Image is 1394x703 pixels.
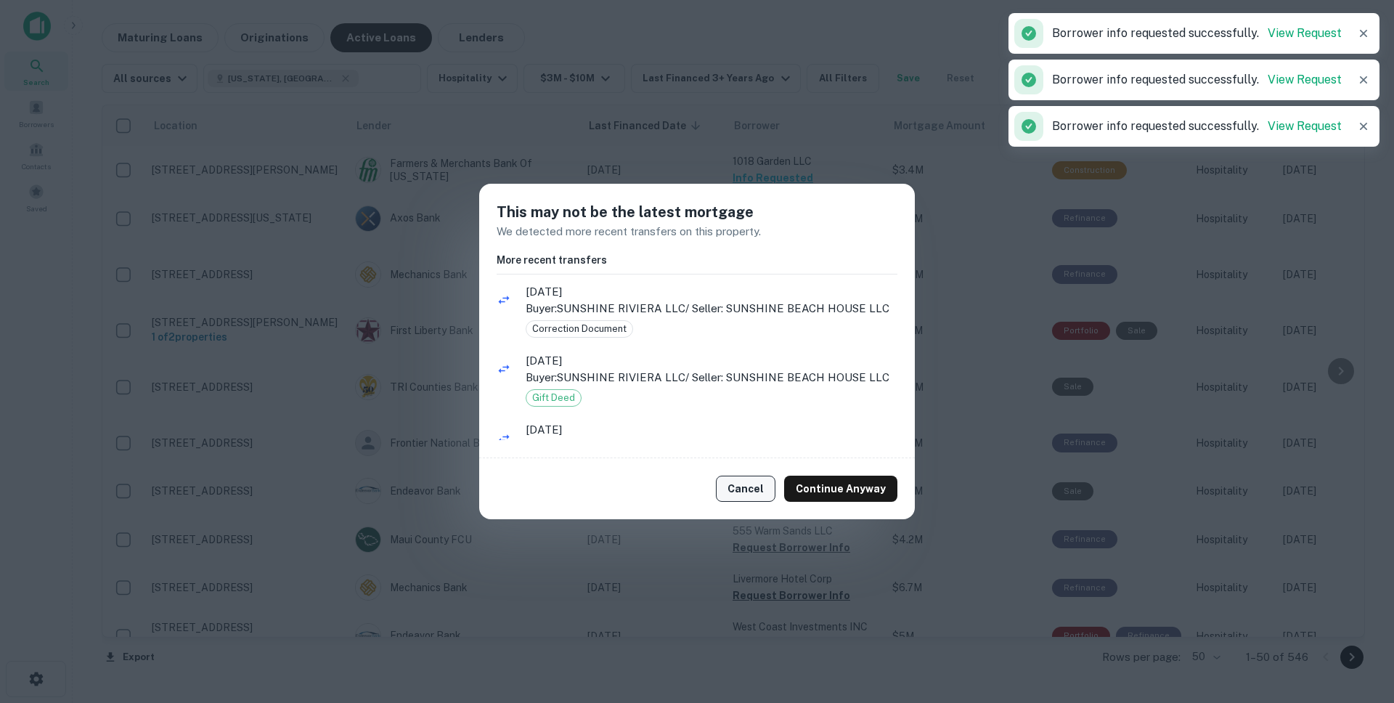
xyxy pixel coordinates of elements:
[526,322,632,336] span: Correction Document
[784,476,897,502] button: Continue Anyway
[526,300,897,317] p: Buyer: SUNSHINE RIVIERA LLC / Seller: SUNSHINE BEACH HOUSE LLC
[526,369,897,386] p: Buyer: SUNSHINE RIVIERA LLC / Seller: SUNSHINE BEACH HOUSE LLC
[526,352,897,370] span: [DATE]
[526,389,582,407] div: Gift Deed
[526,421,897,439] span: [DATE]
[1052,118,1342,135] p: Borrower info requested successfully.
[497,201,897,223] h5: This may not be the latest mortgage
[1268,26,1342,40] a: View Request
[1052,71,1342,89] p: Borrower info requested successfully.
[526,283,897,301] span: [DATE]
[526,439,897,456] p: Buyer: SUNSHINE RIVIERA LLC / Seller: SUNSHINE BEACH HOUSE LLC
[716,476,775,502] button: Cancel
[497,223,897,240] p: We detected more recent transfers on this property.
[1052,25,1342,42] p: Borrower info requested successfully.
[526,320,633,338] div: Correction Document
[526,391,581,405] span: Gift Deed
[1268,119,1342,133] a: View Request
[1321,587,1394,657] iframe: Chat Widget
[1268,73,1342,86] a: View Request
[497,252,897,268] h6: More recent transfers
